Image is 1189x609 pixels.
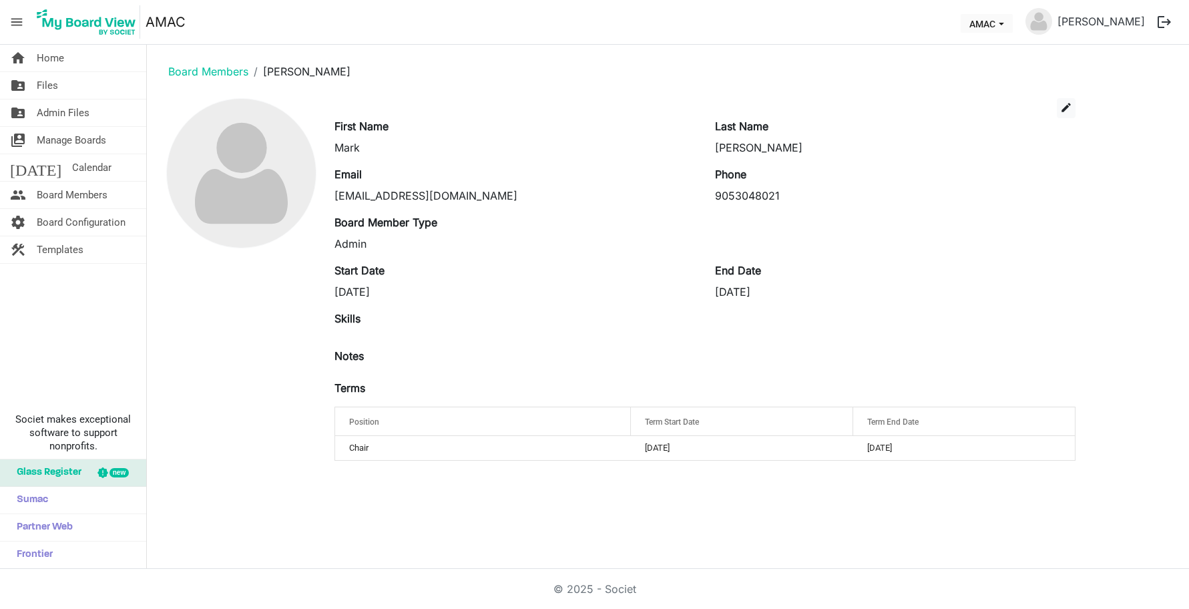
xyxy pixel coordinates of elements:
[867,417,919,427] span: Term End Date
[37,99,89,126] span: Admin Files
[334,284,695,300] div: [DATE]
[33,5,146,39] a: My Board View Logo
[334,348,364,364] label: Notes
[334,236,695,252] div: Admin
[37,45,64,71] span: Home
[553,582,636,596] a: © 2025 - Societ
[645,417,699,427] span: Term Start Date
[961,14,1013,33] button: AMAC dropdownbutton
[10,487,48,514] span: Sumac
[10,459,81,486] span: Glass Register
[1057,98,1076,118] button: edit
[631,436,853,460] td: 10/27/2022 column header Term Start Date
[334,214,437,230] label: Board Member Type
[1052,8,1150,35] a: [PERSON_NAME]
[715,188,1076,204] div: 9053048021
[1150,8,1178,36] button: logout
[715,284,1076,300] div: [DATE]
[6,413,140,453] span: Societ makes exceptional software to support nonprofits.
[4,9,29,35] span: menu
[853,436,1075,460] td: 4/29/2027 column header Term End Date
[334,188,695,204] div: [EMAIL_ADDRESS][DOMAIN_NAME]
[146,9,186,35] a: AMAC
[37,209,126,236] span: Board Configuration
[334,166,362,182] label: Email
[109,468,129,477] div: new
[10,99,26,126] span: folder_shared
[715,262,761,278] label: End Date
[715,140,1076,156] div: [PERSON_NAME]
[335,436,631,460] td: Chair column header Position
[33,5,140,39] img: My Board View Logo
[334,118,389,134] label: First Name
[10,154,61,181] span: [DATE]
[72,154,111,181] span: Calendar
[715,166,746,182] label: Phone
[167,99,316,248] img: no-profile-picture.svg
[715,118,768,134] label: Last Name
[10,72,26,99] span: folder_shared
[10,542,53,568] span: Frontier
[37,182,107,208] span: Board Members
[37,72,58,99] span: Files
[1025,8,1052,35] img: no-profile-picture.svg
[168,65,248,78] a: Board Members
[349,417,379,427] span: Position
[10,182,26,208] span: people
[37,127,106,154] span: Manage Boards
[334,311,361,327] label: Skills
[334,380,365,396] label: Terms
[1060,101,1072,114] span: edit
[334,262,385,278] label: Start Date
[10,236,26,263] span: construction
[10,127,26,154] span: switch_account
[37,236,83,263] span: Templates
[10,45,26,71] span: home
[10,514,73,541] span: Partner Web
[10,209,26,236] span: settings
[248,63,350,79] li: [PERSON_NAME]
[334,140,695,156] div: Mark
